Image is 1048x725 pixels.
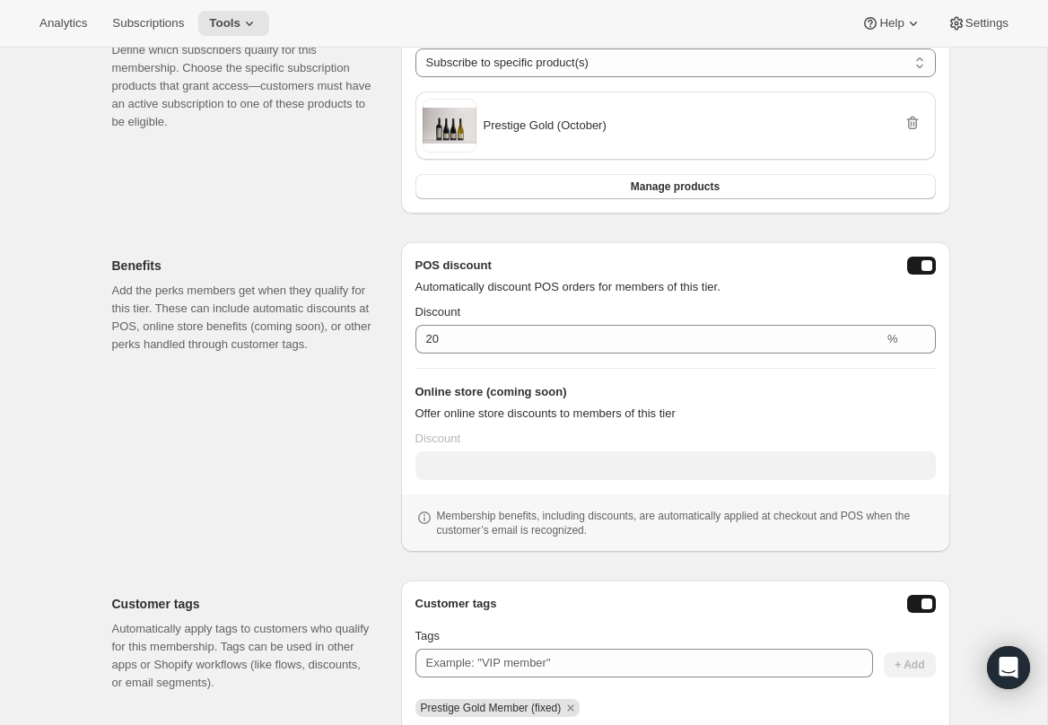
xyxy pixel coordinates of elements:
[39,16,87,31] span: Analytics
[907,257,936,275] button: posDiscountEnabled
[987,646,1030,689] div: Open Intercom Messenger
[198,11,269,36] button: Tools
[415,629,440,642] span: Tags
[209,16,240,31] span: Tools
[907,595,936,613] button: Enable customer tags
[484,117,607,135] span: Prestige Gold (October)
[112,41,372,131] p: Define which subscribers qualify for this membership. Choose the specific subscription products t...
[437,509,936,537] p: Membership benefits, including discounts, are automatically applied at checkout and POS when the ...
[112,620,372,692] p: Automatically apply tags to customers who qualify for this membership. Tags can be used in other ...
[879,16,904,31] span: Help
[851,11,932,36] button: Help
[112,257,372,275] h2: Benefits
[563,700,579,716] button: Remove Prestige Gold Member (fixed)
[415,432,461,445] span: Discount
[415,257,492,275] h3: POS discount
[631,179,720,194] span: Manage products
[415,278,936,296] p: Automatically discount POS orders for members of this tier.
[887,332,898,345] span: %
[415,305,461,319] span: Discount
[415,595,497,613] h3: Customer tags
[415,383,936,401] h3: Online store (coming soon)
[415,174,936,199] button: Manage products
[29,11,98,36] button: Analytics
[900,110,925,135] button: Remove
[112,16,184,31] span: Subscriptions
[112,595,372,613] h2: Customer tags
[421,702,562,714] span: Prestige Gold Member (fixed)
[101,11,195,36] button: Subscriptions
[415,649,873,677] input: Example: "VIP member"
[937,11,1019,36] button: Settings
[965,16,1009,31] span: Settings
[415,405,936,423] p: Offer online store discounts to members of this tier
[112,282,372,354] p: Add the perks members get when they qualify for this tier. These can include automatic discounts ...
